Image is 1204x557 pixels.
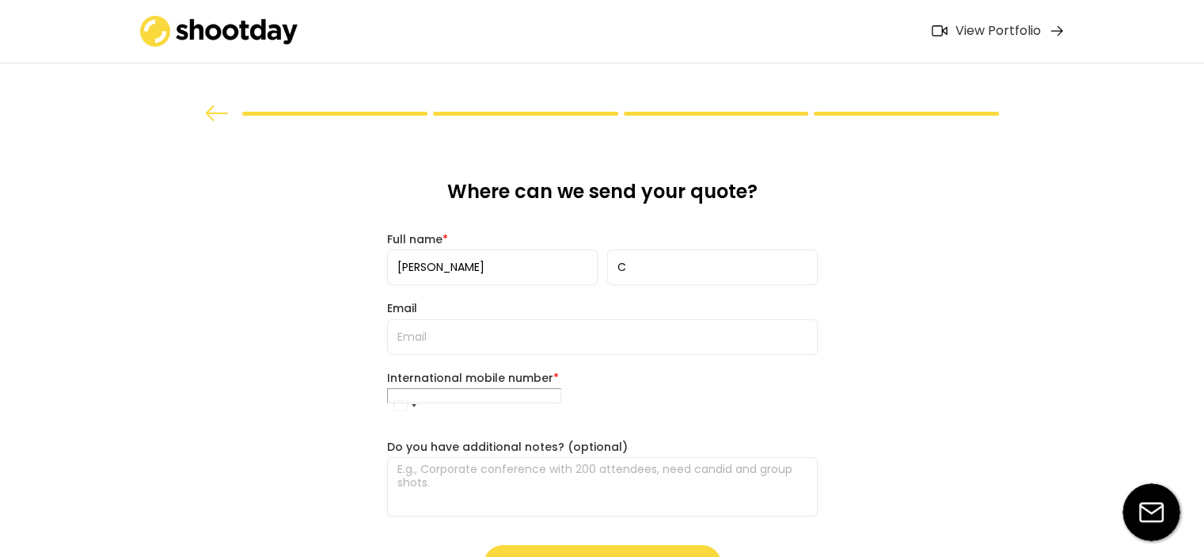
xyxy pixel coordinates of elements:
input: First name [387,250,598,285]
button: Selected country [388,389,421,423]
div: Full name [387,232,818,246]
input: Email [387,319,818,355]
img: email-icon%20%281%29.svg [1122,483,1180,541]
img: Icon%20feather-video%402x.png [932,25,948,36]
div: Email [387,301,818,315]
div: Do you have additional notes? (optional) [387,440,818,454]
img: arrow%20back.svg [205,105,229,121]
input: Last name [607,250,818,285]
img: shootday_logo.png [140,16,298,47]
div: International mobile number [387,371,818,385]
div: View Portfolio [955,23,1041,40]
div: Where can we send your quote? [387,179,818,216]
